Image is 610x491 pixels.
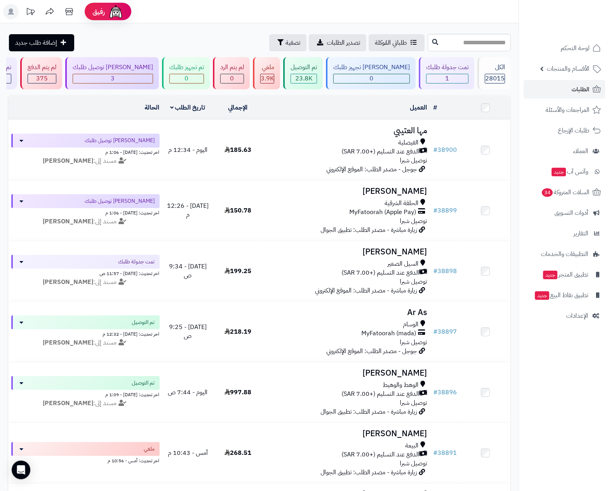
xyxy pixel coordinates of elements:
span: تم التوصيل [132,379,155,387]
span: توصيل شبرا [400,216,427,226]
span: جديد [543,271,558,279]
span: [PERSON_NAME] توصيل طلبك [85,197,155,205]
span: الطلبات [572,84,589,95]
span: الفيصلية [399,138,419,147]
span: جوجل - مصدر الطلب: الموقع الإلكتروني [327,165,417,174]
span: الأقسام والمنتجات [547,63,589,74]
span: تمت جدولة طلبك [119,258,155,266]
button: تصفية [269,34,307,51]
a: العميل [410,103,427,112]
div: تمت جدولة طلبك [426,63,469,72]
h3: [PERSON_NAME] [266,187,427,196]
span: 375 [36,74,48,83]
a: إضافة طلب جديد [9,34,74,51]
div: 23780 [291,74,317,83]
span: جديد [535,291,549,300]
div: Open Intercom Messenger [12,461,30,479]
span: توصيل شبرا [400,398,427,407]
span: المراجعات والأسئلة [546,104,589,115]
span: رفيق [92,7,105,16]
span: السلات المتروكة [541,187,589,198]
h3: Ar As [266,308,427,317]
span: الدفع عند التسليم (+7.00 SAR) [342,390,420,399]
strong: [PERSON_NAME] [43,217,93,226]
span: 1 [446,74,450,83]
span: الدفع عند التسليم (+7.00 SAR) [342,147,420,156]
a: تصدير الطلبات [309,34,366,51]
span: تصدير الطلبات [327,38,360,47]
span: توصيل شبرا [400,338,427,347]
a: طلبات الإرجاع [524,121,605,140]
span: 268.51 [225,448,251,458]
span: MyFatoorah (mada) [362,329,417,338]
div: 375 [28,74,56,83]
a: تحديثات المنصة [21,4,40,21]
span: 3.9K [261,74,274,83]
span: 150.78 [225,206,251,215]
span: [PERSON_NAME] توصيل طلبك [85,137,155,145]
a: الكل28015 [476,57,512,89]
span: جوجل - مصدر الطلب: الموقع الإلكتروني [327,346,417,356]
div: اخر تحديث: [DATE] - 1:06 م [11,208,160,216]
span: زيارة مباشرة - مصدر الطلب: تطبيق الجوال [321,225,417,235]
span: طلباتي المُوكلة [375,38,407,47]
h3: مها العتيبي [266,126,427,135]
span: 3 [111,74,115,83]
a: التطبيقات والخدمات [524,245,605,263]
div: [PERSON_NAME] توصيل طلبك [73,63,153,72]
span: # [434,266,438,276]
div: تم تجهيز طلبك [169,63,204,72]
span: 34 [542,188,553,197]
div: لم يتم الدفع [28,63,56,72]
span: لوحة التحكم [561,43,589,54]
a: #38899 [434,206,457,215]
span: 218.19 [225,327,251,336]
span: زيارة مباشرة - مصدر الطلب: تطبيق الجوال [321,407,417,416]
span: اليوم - 12:34 م [168,145,207,155]
span: الدفع عند التسليم (+7.00 SAR) [342,268,420,277]
span: البيعة [406,441,419,450]
span: توصيل شبرا [400,156,427,165]
span: التقارير [573,228,588,239]
span: توصيل شبرا [400,459,427,468]
a: تطبيق المتجرجديد [524,265,605,284]
span: أمس - 10:43 م [168,448,208,458]
strong: [PERSON_NAME] [43,156,93,165]
span: التطبيقات والخدمات [541,249,588,259]
span: 0 [370,74,374,83]
div: 0 [334,74,410,83]
a: لم يتم الدفع 375 [19,57,64,89]
div: [PERSON_NAME] تجهيز طلبك [333,63,410,72]
span: طلبات الإرجاع [558,125,589,136]
h3: [PERSON_NAME] [266,369,427,378]
span: زيارة مباشرة - مصدر الطلب: تطبيق الجوال [321,468,417,477]
span: الوسام [403,320,419,329]
a: تم تجهيز طلبك 0 [160,57,211,89]
span: تطبيق نقاط البيع [534,290,588,301]
span: تصفية [286,38,300,47]
span: 199.25 [225,266,251,276]
a: الإجمالي [228,103,247,112]
div: اخر تحديث: [DATE] - 11:57 ص [11,269,160,277]
span: توصيل شبرا [400,277,427,286]
a: السلات المتروكة34 [524,183,605,202]
span: [DATE] - 9:25 ص [169,322,207,341]
a: #38897 [434,327,457,336]
a: طلباتي المُوكلة [369,34,425,51]
span: الحلقة الشرقية [385,199,419,208]
a: [PERSON_NAME] تجهيز طلبك 0 [324,57,417,89]
span: ملغي [144,445,155,453]
a: المراجعات والأسئلة [524,101,605,119]
div: اخر تحديث: [DATE] - 1:06 م [11,148,160,156]
span: 997.88 [225,388,251,397]
a: التقارير [524,224,605,243]
span: وآتس آب [551,166,588,177]
a: # [434,103,437,112]
a: الحالة [145,103,160,112]
div: مسند إلى: [5,338,166,347]
span: # [434,388,438,397]
span: زيارة مباشرة - مصدر الطلب: الموقع الإلكتروني [315,286,417,295]
span: السيل الصغير [388,259,419,268]
h3: [PERSON_NAME] [266,429,427,438]
div: 3 [73,74,153,83]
